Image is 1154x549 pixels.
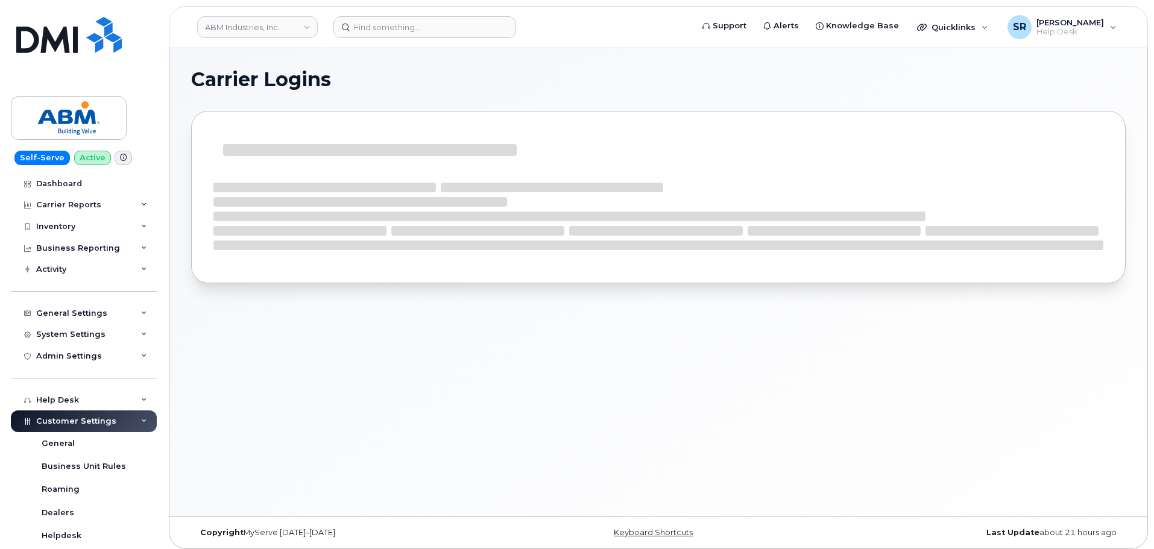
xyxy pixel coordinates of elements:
[200,528,244,537] strong: Copyright
[191,528,503,538] div: MyServe [DATE]–[DATE]
[986,528,1039,537] strong: Last Update
[191,71,331,89] span: Carrier Logins
[614,528,693,537] a: Keyboard Shortcuts
[814,528,1126,538] div: about 21 hours ago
